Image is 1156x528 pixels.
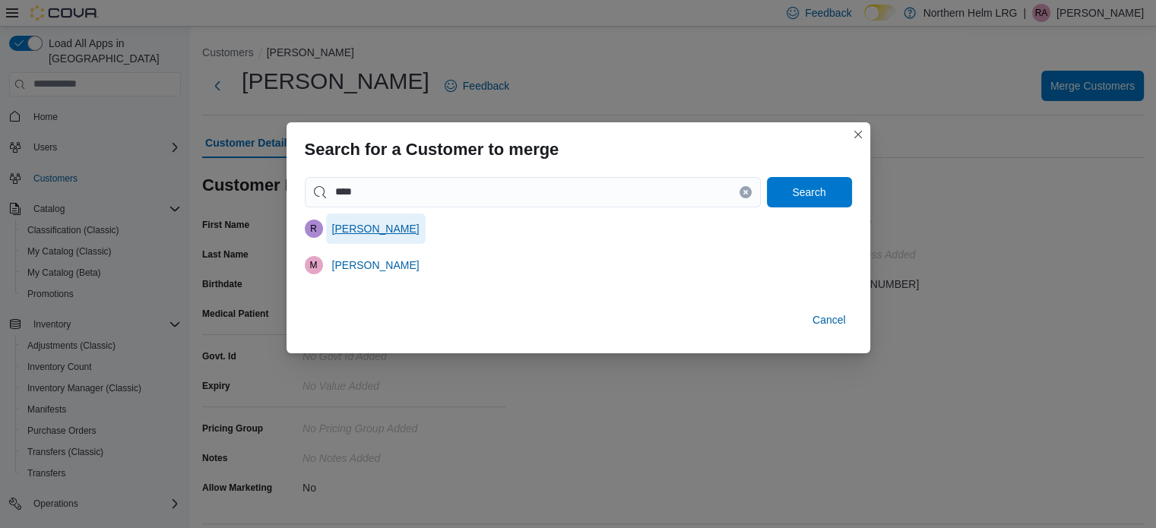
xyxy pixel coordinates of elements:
[767,177,852,207] button: Search
[310,220,317,238] span: R
[310,256,318,274] span: M
[849,125,867,144] button: Closes this modal window
[326,250,426,280] button: [PERSON_NAME]
[740,186,752,198] button: Clear input
[305,256,323,274] div: Mike
[332,221,420,236] span: [PERSON_NAME]
[326,213,426,244] button: [PERSON_NAME]
[305,141,559,159] h3: Search for a Customer to merge
[812,312,846,327] span: Cancel
[305,220,323,238] div: Rob
[806,305,852,335] button: Cancel
[332,258,420,273] span: [PERSON_NAME]
[792,185,825,200] span: Search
